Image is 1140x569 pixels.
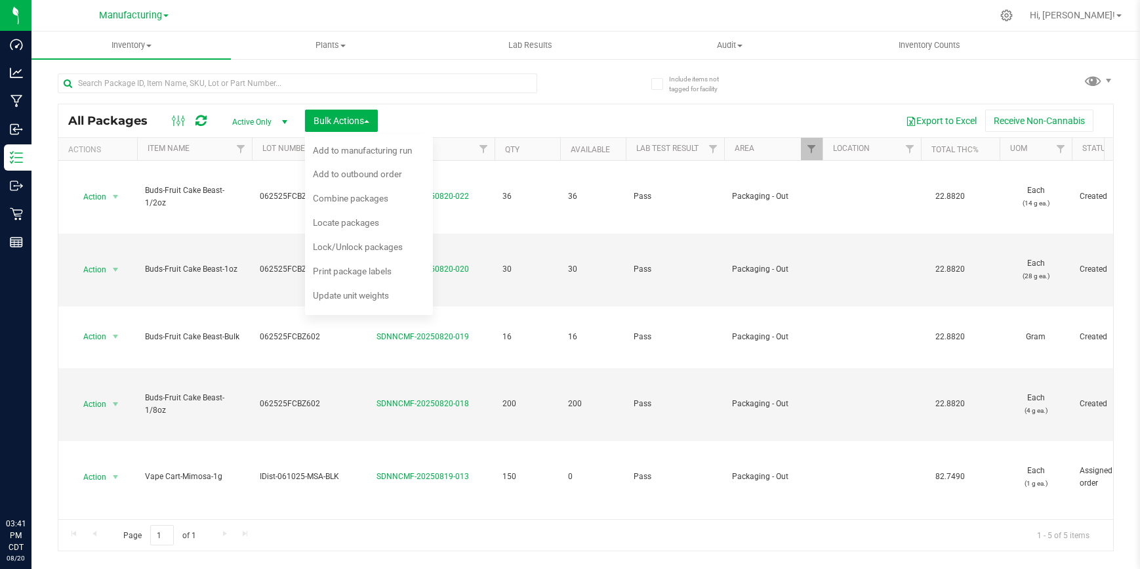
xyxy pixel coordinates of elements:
[31,39,231,51] span: Inventory
[568,398,618,410] span: 200
[985,110,1093,132] button: Receive Non-Cannabis
[108,468,124,486] span: select
[145,263,244,276] span: Buds-Fruit Cake Beast-1oz
[13,464,52,503] iframe: Resource center
[502,190,552,203] span: 36
[568,263,618,276] span: 30
[71,468,107,486] span: Action
[260,471,342,483] span: IDist-061025-MSA-BLK
[145,471,244,483] span: Vape Cart-Mimosa-1g
[262,144,310,153] a: Lot Number
[1008,477,1064,490] p: (1 g ea.)
[230,138,252,160] a: Filter
[145,184,244,209] span: Buds-Fruit Cake Beast-1/2oz
[39,462,54,478] iframe: Resource center unread badge
[801,138,823,160] a: Filter
[1080,398,1136,410] span: Created
[502,263,552,276] span: 30
[502,471,552,483] span: 150
[931,145,979,154] a: Total THC%
[305,110,378,132] button: Bulk Actions
[502,398,552,410] span: 200
[6,518,26,553] p: 03:41 PM CDT
[998,9,1015,22] div: Manage settings
[377,472,469,481] a: SDNNCMF-20250819-013
[473,138,495,160] a: Filter
[108,327,124,346] span: select
[71,261,107,279] span: Action
[99,10,162,21] span: Manufacturing
[732,471,815,483] span: Packaging - Out
[313,217,379,228] span: Locate packages
[10,95,23,108] inline-svg: Manufacturing
[313,290,389,301] span: Update unit weights
[1080,263,1136,276] span: Created
[1008,184,1064,209] span: Each
[1050,138,1072,160] a: Filter
[833,144,870,153] a: Location
[634,471,716,483] span: Pass
[1008,270,1064,282] p: (28 g ea.)
[313,266,392,276] span: Print package labels
[260,190,342,203] span: 062525FCBZ602
[232,39,430,51] span: Plants
[634,398,716,410] span: Pass
[313,169,402,179] span: Add to outbound order
[568,190,618,203] span: 36
[830,32,1029,59] a: Inventory Counts
[929,467,971,486] span: 82.7490
[377,332,469,341] a: SDNNCMF-20250820-019
[1080,331,1136,343] span: Created
[669,74,735,94] span: Include items not tagged for facility
[260,398,342,410] span: 062525FCBZ602
[145,331,244,343] span: Buds-Fruit Cake Beast-Bulk
[897,110,985,132] button: Export to Excel
[568,331,618,343] span: 16
[634,331,716,343] span: Pass
[630,32,830,59] a: Audit
[430,32,630,59] a: Lab Results
[145,392,244,417] span: Buds-Fruit Cake Beast-1/8oz
[732,398,815,410] span: Packaging - Out
[899,138,921,160] a: Filter
[377,192,469,201] a: SDNNCMF-20250820-022
[634,263,716,276] span: Pass
[71,188,107,206] span: Action
[148,144,190,153] a: Item Name
[10,207,23,221] inline-svg: Retail
[112,525,207,545] span: Page of 1
[231,32,430,59] a: Plants
[108,261,124,279] span: select
[10,151,23,164] inline-svg: Inventory
[10,66,23,79] inline-svg: Analytics
[1082,144,1110,153] a: Status
[10,179,23,192] inline-svg: Outbound
[68,145,132,154] div: Actions
[1008,392,1064,417] span: Each
[6,553,26,563] p: 08/20
[636,144,699,153] a: Lab Test Result
[1008,331,1064,343] span: Gram
[108,188,124,206] span: select
[1010,144,1027,153] a: UOM
[505,145,519,154] a: Qty
[71,327,107,346] span: Action
[377,264,469,274] a: SDNNCMF-20250820-020
[71,395,107,413] span: Action
[929,327,971,347] span: 22.8820
[1080,190,1136,203] span: Created
[313,242,403,252] span: Lock/Unlock packages
[1027,525,1100,545] span: 1 - 5 of 5 items
[929,260,971,279] span: 22.8820
[313,193,388,203] span: Combine packages
[150,525,174,545] input: 1
[929,187,971,206] span: 22.8820
[568,471,618,483] span: 0
[1030,10,1115,20] span: Hi, [PERSON_NAME]!
[108,395,124,413] span: select
[260,263,342,276] span: 062525FCBZ602
[881,39,978,51] span: Inventory Counts
[313,145,412,156] span: Add to manufacturing run
[571,145,610,154] a: Available
[702,138,724,160] a: Filter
